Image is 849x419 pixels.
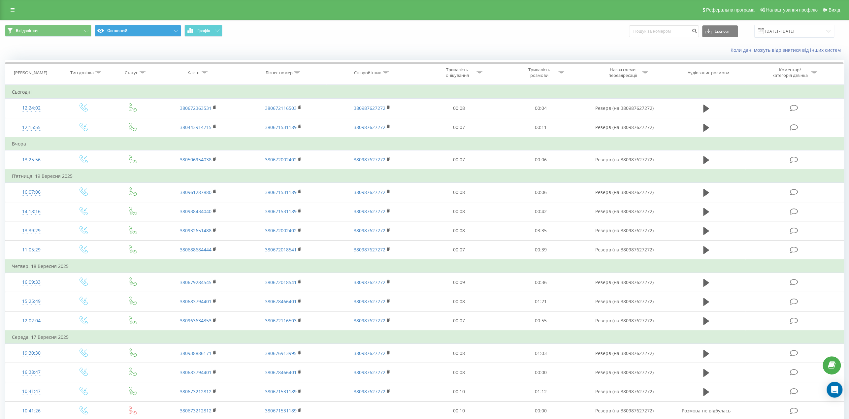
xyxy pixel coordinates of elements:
[180,124,212,130] a: 380443914715
[500,273,582,292] td: 00:36
[265,350,297,356] a: 380676913995
[418,221,500,240] td: 00:08
[353,246,385,253] a: 380987627272
[12,186,51,199] div: 16:07:06
[265,124,297,130] a: 380671531189
[829,7,840,13] span: Вихід
[706,7,755,13] span: Реферальна програма
[187,70,200,76] div: Клієнт
[702,25,738,37] button: Експорт
[12,102,51,114] div: 12:24:02
[180,317,212,324] a: 380963634353
[265,388,297,395] a: 380671531189
[12,121,51,134] div: 12:15:55
[418,99,500,118] td: 00:08
[12,224,51,237] div: 13:39:29
[688,70,729,76] div: Аудіозапис розмови
[12,347,51,360] div: 19:30:30
[5,85,844,99] td: Сьогодні
[12,314,51,327] div: 12:02:04
[500,240,582,260] td: 00:39
[354,70,381,76] div: Співробітник
[582,344,667,363] td: Резерв (на 380987627272)
[500,221,582,240] td: 03:35
[353,156,385,163] a: 380987627272
[265,279,297,285] a: 380672018541
[265,317,297,324] a: 380672116503
[265,227,297,234] a: 380672002402
[582,240,667,260] td: Резерв (на 380987627272)
[418,240,500,260] td: 00:07
[180,298,212,305] a: 380683794401
[500,183,582,202] td: 00:06
[12,153,51,166] div: 13:25:56
[500,118,582,137] td: 00:11
[766,7,817,13] span: Налаштування профілю
[265,189,297,195] a: 380671531189
[353,124,385,130] a: 380987627272
[12,205,51,218] div: 14:18:16
[500,311,582,331] td: 00:55
[418,150,500,170] td: 00:07
[180,407,212,414] a: 380673212812
[353,298,385,305] a: 380987627272
[500,344,582,363] td: 01:03
[353,227,385,234] a: 380987627272
[12,366,51,379] div: 16:38:47
[582,202,667,221] td: Резерв (на 380987627272)
[418,273,500,292] td: 00:09
[418,202,500,221] td: 00:08
[353,189,385,195] a: 380987627272
[125,70,138,76] div: Статус
[265,70,292,76] div: Бізнес номер
[5,25,91,37] button: Всі дзвінки
[12,295,51,308] div: 15:25:49
[5,170,844,183] td: П’ятниця, 19 Вересня 2025
[582,363,667,382] td: Резерв (на 380987627272)
[521,67,557,78] div: Тривалість розмови
[582,311,667,331] td: Резерв (на 380987627272)
[12,385,51,398] div: 10:41:47
[771,67,809,78] div: Коментар/категорія дзвінка
[418,363,500,382] td: 00:08
[180,105,212,111] a: 380672363531
[582,221,667,240] td: Резерв (на 380987627272)
[265,369,297,375] a: 380678466401
[582,150,667,170] td: Резерв (на 380987627272)
[16,28,38,33] span: Всі дзвінки
[353,317,385,324] a: 380987627272
[353,105,385,111] a: 380987627272
[500,150,582,170] td: 00:06
[265,298,297,305] a: 380678466401
[14,70,47,76] div: [PERSON_NAME]
[582,118,667,137] td: Резерв (на 380987627272)
[827,382,842,398] div: Open Intercom Messenger
[582,99,667,118] td: Резерв (на 380987627272)
[265,156,297,163] a: 380672002402
[353,279,385,285] a: 380987627272
[265,208,297,214] a: 380671531189
[353,388,385,395] a: 380987627272
[582,273,667,292] td: Резерв (на 380987627272)
[180,369,212,375] a: 380683794401
[180,350,212,356] a: 380938886171
[418,292,500,311] td: 00:08
[500,99,582,118] td: 00:04
[184,25,222,37] button: Графік
[582,183,667,202] td: Резерв (на 380987627272)
[440,67,475,78] div: Тривалість очікування
[582,382,667,401] td: Резерв (на 380987627272)
[265,105,297,111] a: 380672116503
[265,407,297,414] a: 380671531189
[582,292,667,311] td: Резерв (на 380987627272)
[180,279,212,285] a: 380679284545
[5,137,844,150] td: Вчора
[682,407,731,414] span: Розмова не відбулась
[500,292,582,311] td: 01:21
[418,382,500,401] td: 00:10
[731,47,844,53] a: Коли дані можуть відрізнятися вiд інших систем
[180,208,212,214] a: 380938434040
[12,276,51,289] div: 16:09:33
[70,70,94,76] div: Тип дзвінка
[418,183,500,202] td: 00:08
